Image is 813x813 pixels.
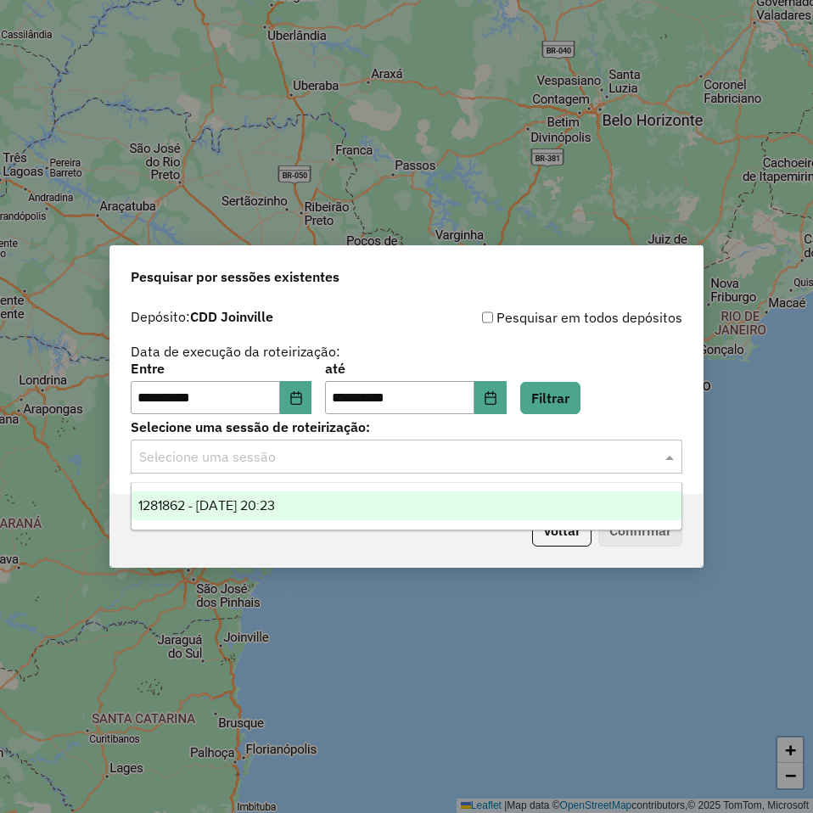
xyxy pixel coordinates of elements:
label: até [325,358,506,378]
button: Choose Date [474,381,507,415]
strong: CDD Joinville [190,308,273,325]
label: Entre [131,358,311,378]
span: 1281862 - [DATE] 20:23 [138,498,275,513]
label: Data de execução da roteirização: [131,341,340,362]
button: Filtrar [520,382,580,414]
div: Pesquisar em todos depósitos [406,307,682,328]
label: Selecione uma sessão de roteirização: [131,417,682,437]
button: Choose Date [280,381,312,415]
span: Pesquisar por sessões existentes [131,266,339,287]
button: Voltar [532,514,592,547]
label: Depósito: [131,306,273,327]
ng-dropdown-panel: Options list [131,482,682,530]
